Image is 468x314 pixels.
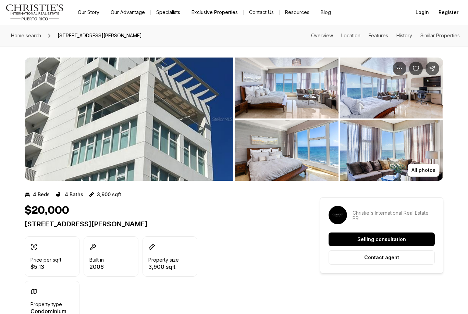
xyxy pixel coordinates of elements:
button: View image gallery [340,120,444,181]
li: 1 of 9 [25,58,233,181]
a: Exclusive Properties [186,8,243,17]
p: 2006 [89,264,104,269]
div: Listing Photos [25,58,443,181]
p: [STREET_ADDRESS][PERSON_NAME] [25,220,295,228]
button: Login [411,5,433,19]
nav: Page section menu [311,33,460,38]
li: 2 of 9 [235,58,443,181]
button: Register [434,5,463,19]
img: logo [5,4,64,21]
p: 4 Baths [65,192,83,197]
button: Selling consultation [329,233,435,246]
p: Built in [89,257,104,263]
span: Login [416,10,429,15]
button: Contact Us [244,8,279,17]
span: Home search [11,33,41,38]
p: Selling consultation [357,237,406,242]
p: All photos [411,167,435,173]
p: Christie's International Real Estate PR [353,210,435,221]
a: Home search [8,30,44,41]
button: Save Property: 2 CALLE NAIRN ##10 [409,62,423,75]
span: Register [439,10,458,15]
button: Contact agent [329,250,435,265]
a: Skip to: Similar Properties [420,33,460,38]
button: View image gallery [25,58,233,181]
p: Price per sqft [30,257,61,263]
p: 3,900 sqft [148,264,179,269]
a: Skip to: Overview [311,33,333,38]
p: 3,900 sqft [97,192,121,197]
a: Skip to: History [396,33,412,38]
button: Share Property: 2 CALLE NAIRN ##10 [426,62,439,75]
a: Our Story [72,8,105,17]
a: Resources [280,8,315,17]
h1: $20,000 [25,204,69,217]
p: Property type [30,302,62,307]
button: View image gallery [340,58,444,118]
p: Condominium [30,309,66,314]
a: Blog [315,8,336,17]
a: Skip to: Location [341,33,360,38]
a: Our Advantage [105,8,150,17]
button: 4 Baths [55,189,83,200]
span: [STREET_ADDRESS][PERSON_NAME] [55,30,145,41]
a: Specialists [151,8,186,17]
p: 4 Beds [33,192,50,197]
button: View image gallery [235,58,338,118]
button: All photos [408,164,439,177]
a: Skip to: Features [369,33,388,38]
button: Property options [393,62,406,75]
p: Property size [148,257,179,263]
button: View image gallery [235,120,338,181]
p: $5.13 [30,264,61,269]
